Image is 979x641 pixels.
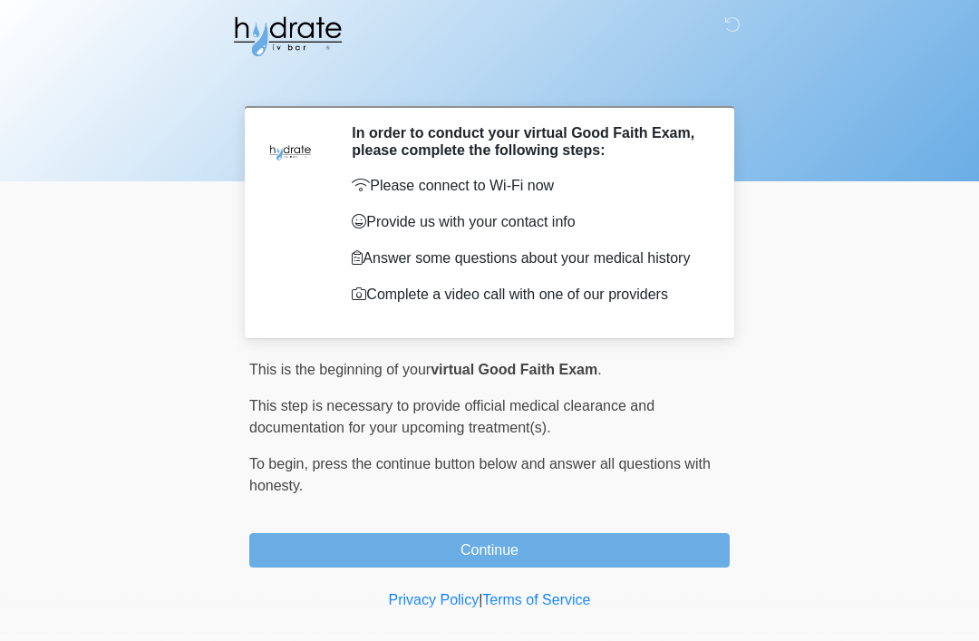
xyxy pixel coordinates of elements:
span: This step is necessary to provide official medical clearance and documentation for your upcoming ... [249,398,654,435]
h2: In order to conduct your virtual Good Faith Exam, please complete the following steps: [352,124,703,159]
button: Continue [249,533,730,568]
p: Provide us with your contact info [352,211,703,233]
a: Terms of Service [482,592,590,607]
img: Agent Avatar [263,124,317,179]
span: To begin, [249,456,312,471]
span: This is the beginning of your [249,362,431,377]
span: . [597,362,601,377]
a: | [479,592,482,607]
p: Answer some questions about your medical history [352,248,703,269]
a: Privacy Policy [389,592,480,607]
p: Complete a video call with one of our providers [352,284,703,306]
img: Hydrate IV Bar - Fort Collins Logo [231,14,344,59]
span: press the continue button below and answer all questions with honesty. [249,456,711,493]
p: Please connect to Wi-Fi now [352,175,703,197]
strong: virtual Good Faith Exam [431,362,597,377]
h1: ‎ ‎ ‎ [236,65,743,99]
